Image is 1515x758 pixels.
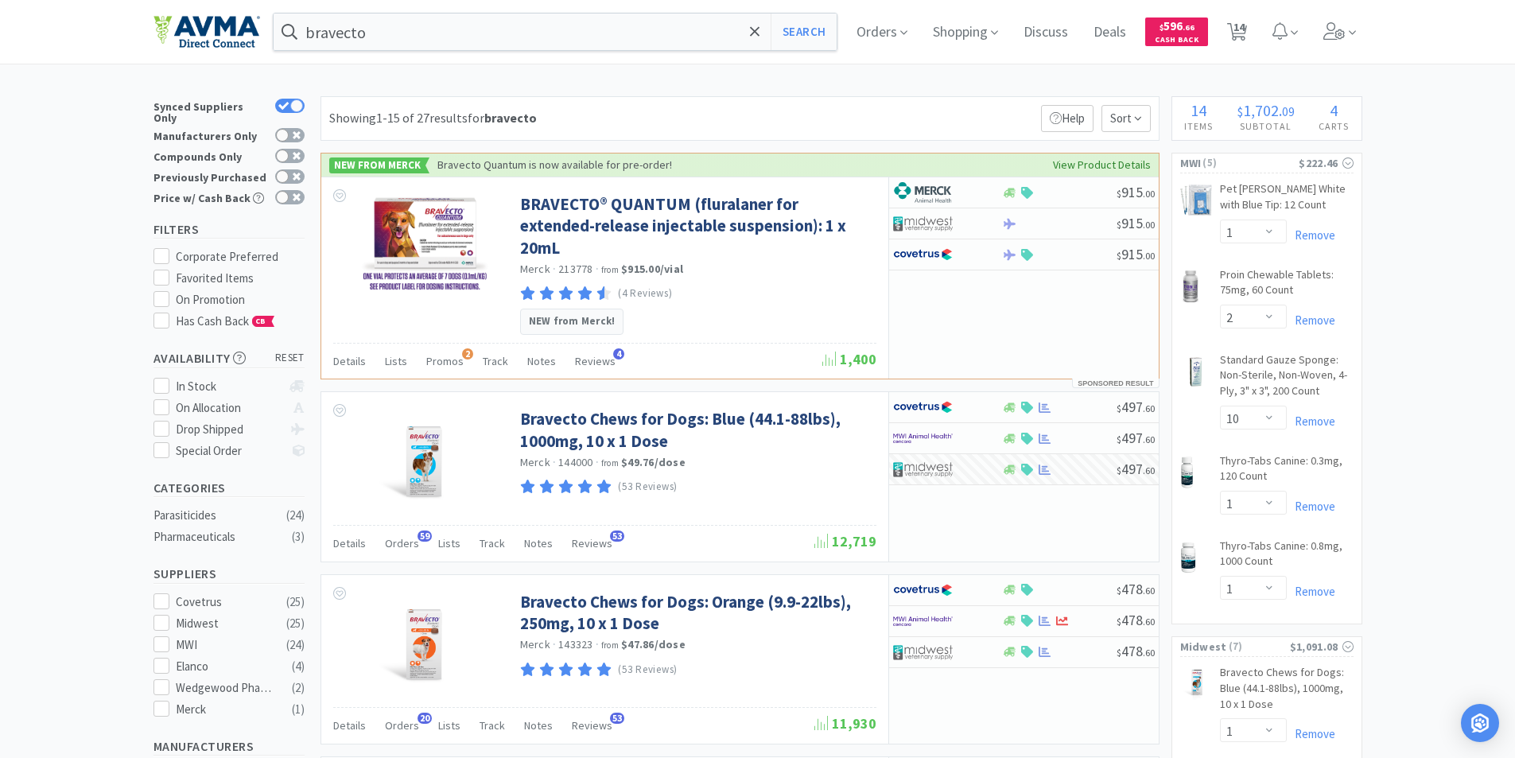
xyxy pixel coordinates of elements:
span: . 00 [1143,188,1155,200]
div: ( 3 ) [292,527,305,546]
span: 12,719 [814,532,876,550]
span: Details [333,718,366,733]
div: ( 24 ) [286,506,305,525]
span: 915 [1117,245,1155,263]
p: (4 Reviews) [618,286,672,302]
img: 4dd14cff54a648ac9e977f0c5da9bc2e_5.png [893,212,953,235]
span: Notes [527,354,556,368]
span: $ [1237,103,1243,119]
div: . [1225,103,1307,119]
div: ( 24 ) [286,636,305,655]
span: 497 [1117,398,1155,416]
a: Remove [1287,584,1335,599]
a: Merck [520,262,550,276]
a: View Product Details [1053,156,1151,173]
span: 1,702 [1243,100,1279,120]
img: 4dd14cff54a648ac9e977f0c5da9bc2e_5.png [893,457,953,481]
img: e4e33dab9f054f5782a47901c742baa9_102.png [153,15,260,49]
img: d92b265c15f149e7b2f1a09b6a4dca7e_117132.jpeg [1180,668,1212,700]
p: (53 Reviews) [618,479,678,496]
span: Details [333,354,366,368]
span: · [553,637,556,651]
div: Previously Purchased [153,169,267,183]
span: Promos [426,354,464,368]
span: . 60 [1143,616,1155,628]
a: Merck [520,637,550,651]
span: 478 [1117,642,1155,660]
span: . 00 [1143,250,1155,262]
div: Elanco [176,657,274,676]
strong: $47.86 / dose [621,637,686,651]
img: 6d7abf38e3b8462597f4a2f88dede81e_176.png [893,181,953,204]
div: Midwest [176,614,274,633]
div: Showing 1-15 of 27 results [329,108,537,129]
div: Manufacturers Only [153,128,267,142]
img: 9dc7b29d502b48c2be4724d257ca39aa_149796.png [1180,270,1202,302]
a: Merck [520,455,550,469]
span: $ [1117,219,1121,231]
span: $ [1117,188,1121,200]
span: 497 [1117,429,1155,447]
div: Compounds Only [153,149,267,162]
span: Lists [438,536,460,550]
div: Special Order [176,441,282,461]
div: Open Intercom Messenger [1461,704,1499,742]
img: 1566a4a31c404a1599c463d15467c29a_474192.jpg [374,408,475,511]
span: $ [1117,250,1121,262]
span: 915 [1117,214,1155,232]
h4: Carts [1307,119,1362,134]
a: Bravecto Chews for Dogs: Blue (44.1-88lbs), 1000mg, 10 x 1 Dose [520,408,872,452]
span: 53 [610,531,624,542]
span: 478 [1117,580,1155,598]
span: 09 [1282,103,1295,119]
img: 77fca1acd8b6420a9015268ca798ef17_1.png [893,578,953,602]
p: Help [1041,105,1094,132]
input: Search by item, sku, manufacturer, ingredient, size... [274,14,837,50]
p: Bravecto Quantum is now available for pre-order! [437,157,672,172]
span: 20 [418,713,432,724]
div: MWI [176,636,274,655]
div: $222.46 [1299,154,1353,172]
span: 4 [1330,100,1338,120]
a: BRAVECTO® QUANTUM (fluralaner for extended-release injectable suspension): 1 x 20mL [520,193,872,258]
div: Favorited Items [176,269,305,288]
div: Sponsored Result [1072,379,1159,388]
span: ( 7 ) [1227,639,1290,655]
div: Parasiticides [153,506,282,525]
img: 24710d7629884bd0a74ef18355fba1d0_474195.jpg [374,591,475,694]
div: In Stock [176,377,282,396]
div: On Allocation [176,398,282,418]
span: CB [253,317,269,326]
img: c17e64d1a980459a925ea099ae5c4ccc_7013.png [1180,542,1196,573]
div: ( 4 ) [292,657,305,676]
p: (53 Reviews) [618,662,678,678]
span: . 60 [1143,585,1155,597]
span: Lists [385,354,407,368]
span: $ [1117,616,1121,628]
span: $ [1117,465,1121,476]
span: 144000 [558,455,593,469]
span: Notes [524,718,553,733]
span: · [596,637,599,651]
span: reset [275,350,305,367]
a: Remove [1287,313,1335,328]
h4: Subtotal [1225,119,1307,134]
img: 4dd14cff54a648ac9e977f0c5da9bc2e_5.png [893,640,953,664]
span: 11,930 [814,714,876,733]
span: . 60 [1143,647,1155,659]
span: MWI [1180,154,1202,172]
span: 14 [1191,100,1206,120]
span: Track [480,536,505,550]
span: Orders [385,718,419,733]
img: 50694c2cd6a54a2c93d95c822c317d61_6734.png [1180,185,1212,216]
img: f502b60e20a94989973cbb06b53a3b95_570828.jpg [361,193,488,297]
span: 53 [610,713,624,724]
a: Proin Chewable Tablets: 75mg, 60 Count [1220,267,1354,305]
a: Pet [PERSON_NAME] White with Blue Tip: 12 Count [1220,181,1354,219]
span: 478 [1117,611,1155,629]
span: . 60 [1143,465,1155,476]
div: ( 1 ) [292,700,305,719]
img: f6b2451649754179b5b4e0c70c3f7cb0_2.png [893,609,953,633]
a: Bravecto Chews for Dogs: Blue (44.1-88lbs), 1000mg, 10 x 1 Dose [1220,665,1354,718]
a: Deals [1087,25,1132,40]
